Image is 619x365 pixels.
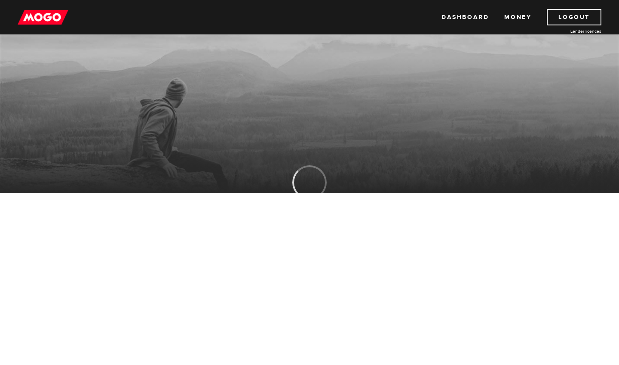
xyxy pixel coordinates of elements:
[504,9,531,25] a: Money
[537,28,601,34] a: Lender licences
[18,9,68,25] img: mogo_logo-11ee424be714fa7cbb0f0f49df9e16ec.png
[441,9,489,25] a: Dashboard
[41,57,578,75] h1: MogoMoney
[547,9,601,25] a: Logout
